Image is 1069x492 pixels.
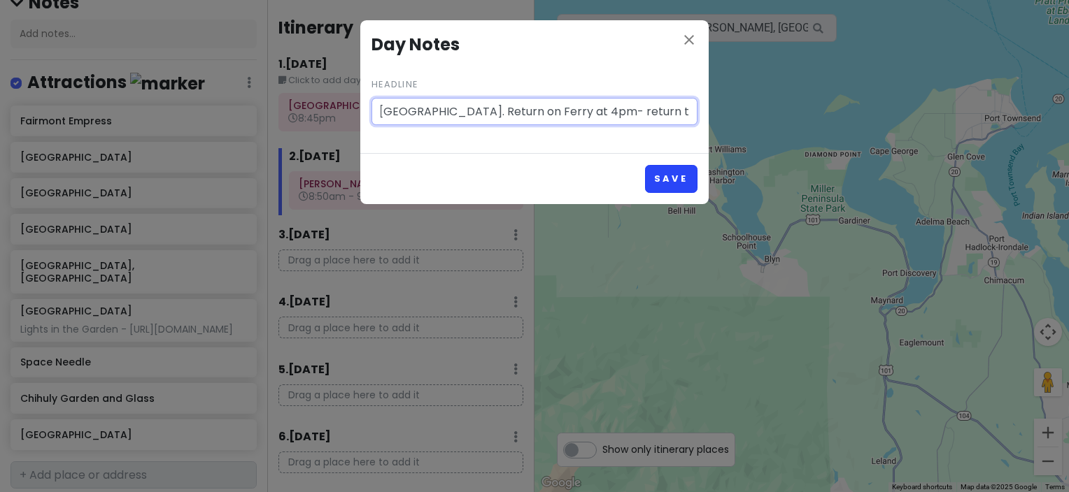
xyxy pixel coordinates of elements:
[371,98,698,126] input: For example, a certain neighborhood
[681,31,698,48] i: close
[371,31,698,58] h4: Day Notes
[681,31,698,51] button: Close
[371,78,418,92] label: Headline
[645,165,698,192] button: Save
